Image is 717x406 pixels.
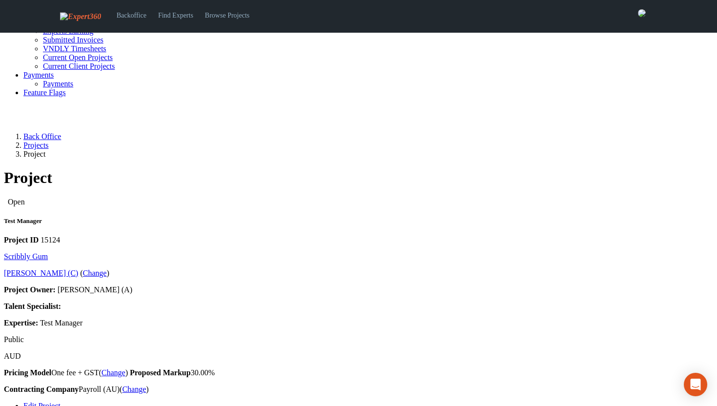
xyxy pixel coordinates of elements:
[58,285,132,294] span: [PERSON_NAME] (A)
[23,141,49,149] a: Projects
[4,252,48,261] a: Scribbly Gum
[4,302,61,310] strong: Talent Specialist:
[4,335,24,344] span: Public
[23,150,713,159] li: Project
[4,352,21,360] span: AUD
[4,236,39,244] strong: Project ID
[99,368,128,377] span: ( )
[83,269,107,277] a: Change
[119,385,149,393] span: ( )
[4,217,713,225] h5: Test Manager
[4,385,713,394] p: Payroll (AU)
[23,132,61,141] a: Back Office
[4,169,713,187] h1: Project
[43,36,103,44] a: Submitted Invoices
[23,71,54,79] a: Payments
[4,368,51,377] strong: Pricing Model
[4,285,56,294] strong: Project Owner:
[4,385,79,393] strong: Contracting Company
[43,62,115,70] a: Current Client Projects
[43,53,113,61] a: Current Open Projects
[4,269,78,277] a: [PERSON_NAME] (C)
[101,368,125,377] a: Change
[40,236,60,244] span: 15124
[60,12,101,21] img: Expert360
[80,269,109,277] span: ( )
[130,368,215,377] span: 30.00%
[130,368,191,377] strong: Proposed Markup
[4,368,713,377] p: One fee + GST
[43,80,73,88] a: Payments
[8,198,25,206] span: Open
[122,385,146,393] a: Change
[43,44,106,53] a: VNDLY Timesheets
[4,319,38,327] strong: Expertise:
[638,9,646,17] img: 0421c9a1-ac87-4857-a63f-b59ed7722763-normal.jpeg
[40,319,82,327] span: Test Manager
[684,373,707,396] div: Open Intercom Messenger
[23,88,66,97] a: Feature Flags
